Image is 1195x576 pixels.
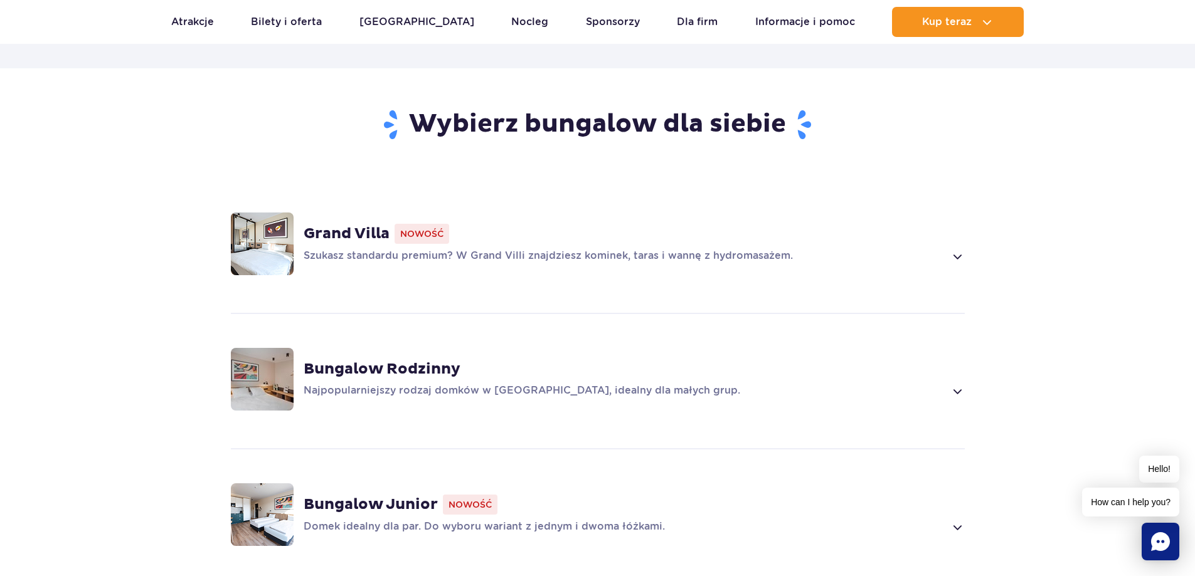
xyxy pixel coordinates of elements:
span: Hello! [1139,456,1179,483]
span: How can I help you? [1082,488,1179,516]
span: Nowość [395,224,449,244]
span: Nowość [443,495,497,515]
a: Atrakcje [171,7,214,37]
p: Szukasz standardu premium? W Grand Villi znajdziesz kominek, taras i wannę z hydromasażem. [304,249,945,264]
a: Dla firm [677,7,718,37]
h2: Wybierz bungalow dla siebie [230,108,965,141]
p: Najpopularniejszy rodzaj domków w [GEOGRAPHIC_DATA], idealny dla małych grup. [304,384,945,399]
strong: Bungalow Junior [304,495,438,514]
a: Sponsorzy [586,7,640,37]
span: Kup teraz [922,16,972,28]
button: Kup teraz [892,7,1024,37]
a: [GEOGRAPHIC_DATA] [359,7,474,37]
strong: Grand Villa [304,224,390,243]
a: Informacje i pomoc [755,7,855,37]
p: Domek idealny dla par. Do wyboru wariant z jednym i dwoma łóżkami. [304,520,945,535]
a: Nocleg [511,7,548,37]
strong: Bungalow Rodzinny [304,360,460,379]
a: Bilety i oferta [251,7,322,37]
div: Chat [1142,523,1179,560]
